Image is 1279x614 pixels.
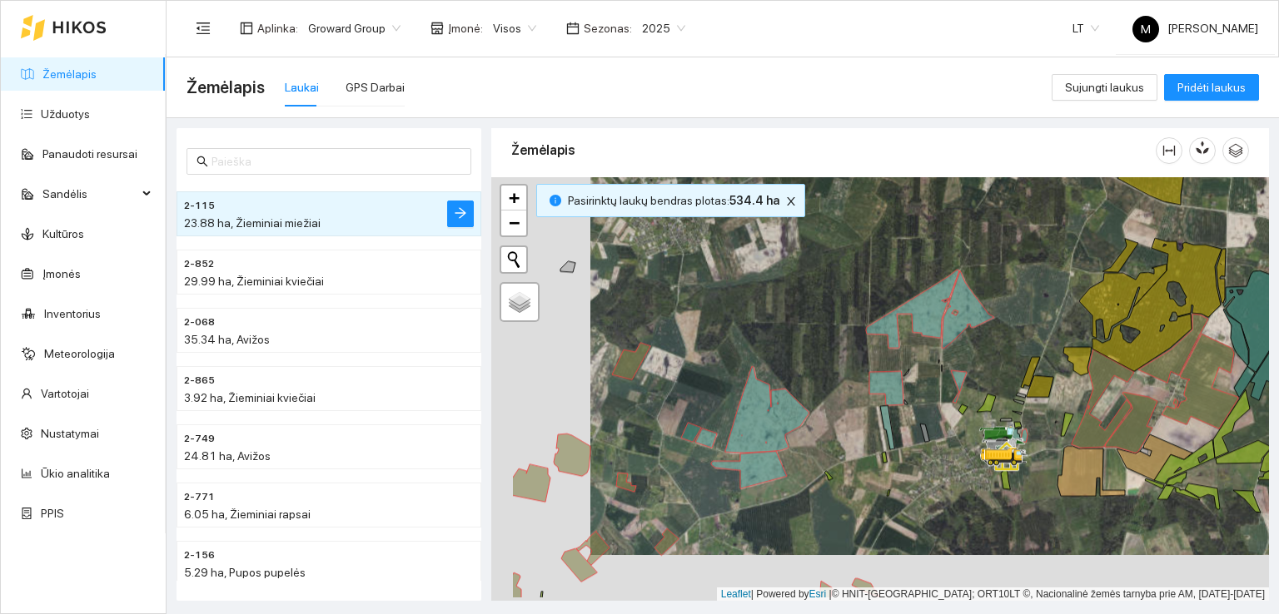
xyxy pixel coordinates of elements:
[721,588,751,600] a: Leaflet
[430,22,444,35] span: shop
[184,449,271,463] span: 24.81 ha, Avižos
[184,391,316,404] span: 3.92 ha, Žieminiai kviečiai
[584,19,632,37] span: Sezonas :
[1052,81,1157,94] a: Sujungti laukus
[642,16,685,41] span: 2025
[42,147,137,161] a: Panaudoti resursai
[257,19,298,37] span: Aplinka :
[184,431,215,447] span: 2-749
[501,284,538,320] a: Layers
[501,247,526,272] button: Initiate a new search
[42,177,137,210] span: Sandėlis
[511,126,1156,174] div: Žemėlapis
[240,22,253,35] span: layout
[1132,22,1258,35] span: [PERSON_NAME]
[501,210,526,235] a: Zoom out
[42,67,97,81] a: Žemėlapis
[184,314,215,330] span: 2-068
[196,21,211,36] span: menu-fold
[1177,78,1246,97] span: Pridėti laukus
[285,78,319,97] div: Laukai
[184,508,311,521] span: 6.05 ha, Žieminiai rapsai
[212,152,461,171] input: Paieška
[42,227,84,240] a: Kultūros
[493,16,536,41] span: Visos
[184,373,215,389] span: 2-865
[308,16,401,41] span: Groward Group
[41,427,99,440] a: Nustatymai
[1156,137,1182,164] button: column-width
[197,156,208,167] span: search
[184,547,215,563] span: 2-156
[1065,78,1144,97] span: Sujungti laukus
[781,191,801,211] button: close
[509,187,520,208] span: +
[184,333,270,346] span: 35.34 ha, Avižos
[729,194,779,207] b: 534.4 ha
[184,216,321,230] span: 23.88 ha, Žieminiai miežiai
[41,387,89,400] a: Vartotojai
[41,507,64,520] a: PPIS
[447,201,474,227] button: arrow-right
[42,267,81,280] a: Įmonės
[1164,81,1259,94] a: Pridėti laukus
[782,196,800,207] span: close
[184,275,324,288] span: 29.99 ha, Žieminiai kviečiai
[1072,16,1099,41] span: LT
[184,198,215,214] span: 2-115
[184,256,214,272] span: 2-852
[1164,74,1259,101] button: Pridėti laukus
[454,206,467,222] span: arrow-right
[44,347,115,360] a: Meteorologija
[41,467,110,480] a: Ūkio analitika
[44,307,101,320] a: Inventorius
[809,588,827,600] a: Esri
[187,74,265,101] span: Žemėlapis
[501,186,526,210] a: Zoom in
[184,566,306,579] span: 5.29 ha, Pupos pupelės
[1052,74,1157,101] button: Sujungti laukus
[1141,16,1151,42] span: M
[184,489,215,505] span: 2-771
[717,587,1269,602] div: | Powered by © HNIT-[GEOGRAPHIC_DATA]; ORT10LT ©, Nacionalinė žemės tarnyba prie AM, [DATE]-[DATE]
[41,107,90,121] a: Užduotys
[829,588,832,600] span: |
[566,22,580,35] span: calendar
[346,78,405,97] div: GPS Darbai
[550,195,561,206] span: info-circle
[568,191,779,210] span: Pasirinktų laukų bendras plotas :
[187,12,220,45] button: menu-fold
[509,212,520,233] span: −
[448,19,483,37] span: Įmonė :
[1157,144,1182,157] span: column-width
